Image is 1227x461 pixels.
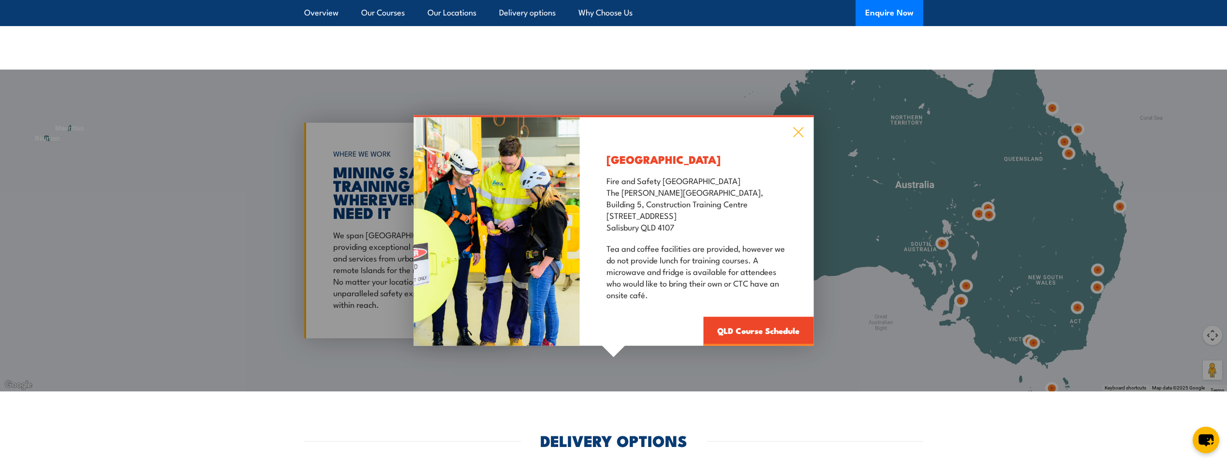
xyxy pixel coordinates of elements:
p: Fire and Safety [GEOGRAPHIC_DATA] The [PERSON_NAME][GEOGRAPHIC_DATA], Building 5, Construction Tr... [606,174,787,232]
p: Tea and coffee facilities are provided, however we do not provide lunch for training courses. A m... [606,242,787,300]
img: Confined space entry training showing a trainer and two learners with a gas test monitor [414,117,580,346]
button: chat-button [1193,427,1219,453]
a: QLD Course Schedule [703,317,813,346]
h2: DELIVERY OPTIONS [540,433,687,447]
h3: [GEOGRAPHIC_DATA] [606,153,787,164]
